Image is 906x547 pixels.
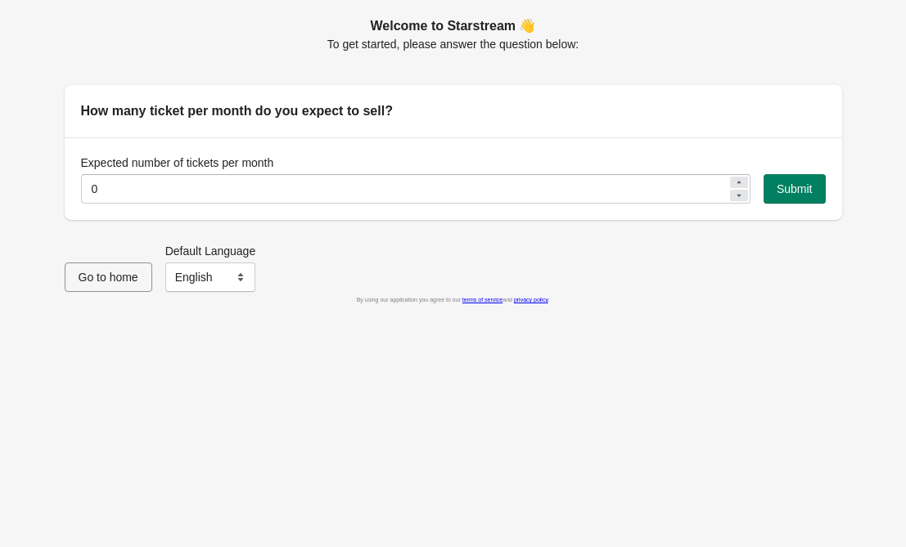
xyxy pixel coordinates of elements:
div: By using our application you agree to our and . [65,292,842,308]
h2: How many ticket per month do you expect to sell? [81,101,826,121]
label: Default Language [165,243,256,259]
button: Go to home [65,262,152,292]
h2: Welcome to Starstream 👋 [65,16,842,36]
span: Go to home [79,271,138,284]
span: Submit [777,182,813,195]
div: To get started, please answer the question below: [65,16,842,52]
a: privacy policy [514,297,548,303]
button: Submit [764,174,826,204]
a: Go to home [65,271,152,284]
label: Expected number of tickets per month [81,155,274,171]
a: terms of service [462,297,503,303]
